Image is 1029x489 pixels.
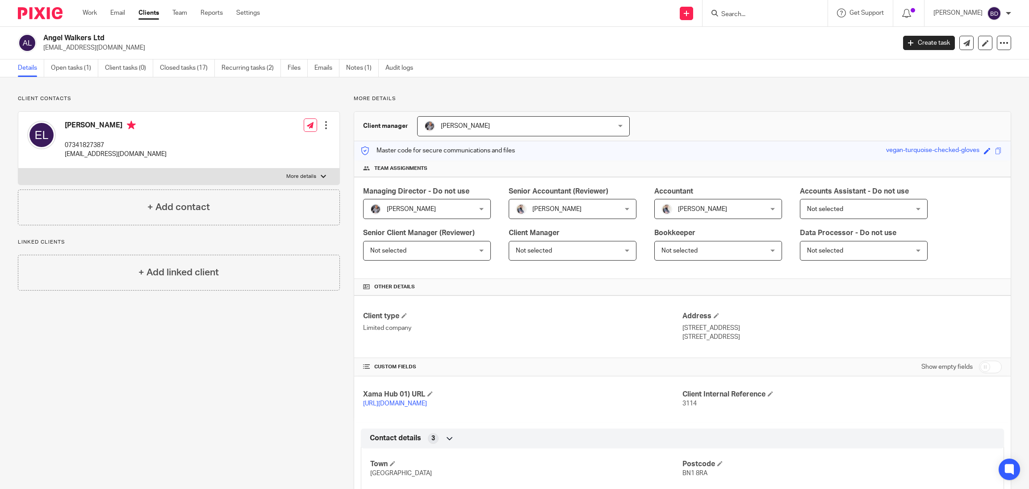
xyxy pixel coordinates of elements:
[516,204,527,215] img: Pixie%2002.jpg
[720,11,801,19] input: Search
[18,7,63,19] img: Pixie
[370,248,406,254] span: Not selected
[201,8,223,17] a: Reports
[43,34,720,43] h2: Angel Walkers Ltd
[682,324,1002,333] p: [STREET_ADDRESS]
[661,248,698,254] span: Not selected
[385,59,420,77] a: Audit logs
[65,121,167,132] h4: [PERSON_NAME]
[424,121,435,131] img: -%20%20-%20studio@ingrained.co.uk%20for%20%20-20220223%20at%20101413%20-%201W1A2026.jpg
[661,204,672,215] img: Pixie%2002.jpg
[147,200,210,214] h4: + Add contact
[370,459,682,469] h4: Town
[370,470,432,476] span: [GEOGRAPHIC_DATA]
[987,6,1001,21] img: svg%3E
[431,434,435,443] span: 3
[222,59,281,77] a: Recurring tasks (2)
[65,141,167,150] p: 07341827387
[127,121,136,130] i: Primary
[363,188,469,195] span: Managing Director - Do not use
[370,204,381,215] img: -%20%20-%20studio@ingrained.co.uk%20for%20%20-20220223%20at%20101413%20-%201W1A2026.jpg
[288,59,308,77] a: Files
[682,312,1002,321] h4: Address
[800,229,896,236] span: Data Processor - Do not use
[363,400,427,407] a: [URL][DOMAIN_NAME]
[18,95,340,102] p: Client contacts
[354,95,1011,102] p: More details
[361,146,515,155] p: Master code for secure communications and files
[374,283,415,291] span: Other details
[363,312,682,321] h4: Client type
[363,363,682,371] h4: CUSTOM FIELDS
[65,150,167,159] p: [EMAIL_ADDRESS][DOMAIN_NAME]
[933,8,983,17] p: [PERSON_NAME]
[441,123,490,129] span: [PERSON_NAME]
[138,8,159,17] a: Clients
[172,8,187,17] a: Team
[516,248,552,254] span: Not selected
[654,188,693,195] span: Accountant
[921,363,973,371] label: Show empty fields
[314,59,339,77] a: Emails
[682,390,1002,399] h4: Client Internal Reference
[682,459,995,469] h4: Postcode
[807,206,843,212] span: Not selected
[160,59,215,77] a: Closed tasks (17)
[532,206,581,212] span: [PERSON_NAME]
[682,470,707,476] span: BN1 8RA
[363,324,682,333] p: Limited company
[51,59,98,77] a: Open tasks (1)
[346,59,379,77] a: Notes (1)
[363,390,682,399] h4: Xama Hub 01) URL
[363,122,408,131] h3: Client manager
[363,229,475,236] span: Senior Client Manager (Reviewer)
[807,248,843,254] span: Not selected
[509,229,560,236] span: Client Manager
[27,121,56,149] img: svg%3E
[678,206,727,212] span: [PERSON_NAME]
[105,59,153,77] a: Client tasks (0)
[370,434,421,443] span: Contact details
[18,34,37,52] img: svg%3E
[374,165,427,172] span: Team assignments
[682,333,1002,341] p: [STREET_ADDRESS]
[654,229,695,236] span: Bookkeeper
[509,188,608,195] span: Senior Accountant (Reviewer)
[236,8,260,17] a: Settings
[83,8,97,17] a: Work
[286,173,316,180] p: More details
[18,239,340,246] p: Linked clients
[886,146,979,156] div: vegan-turquoise-checked-gloves
[43,43,890,52] p: [EMAIL_ADDRESS][DOMAIN_NAME]
[387,206,436,212] span: [PERSON_NAME]
[18,59,44,77] a: Details
[682,400,697,407] span: 3114
[800,188,909,195] span: Accounts Assistant - Do not use
[110,8,125,17] a: Email
[849,10,884,16] span: Get Support
[903,36,955,50] a: Create task
[138,266,219,279] h4: + Add linked client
